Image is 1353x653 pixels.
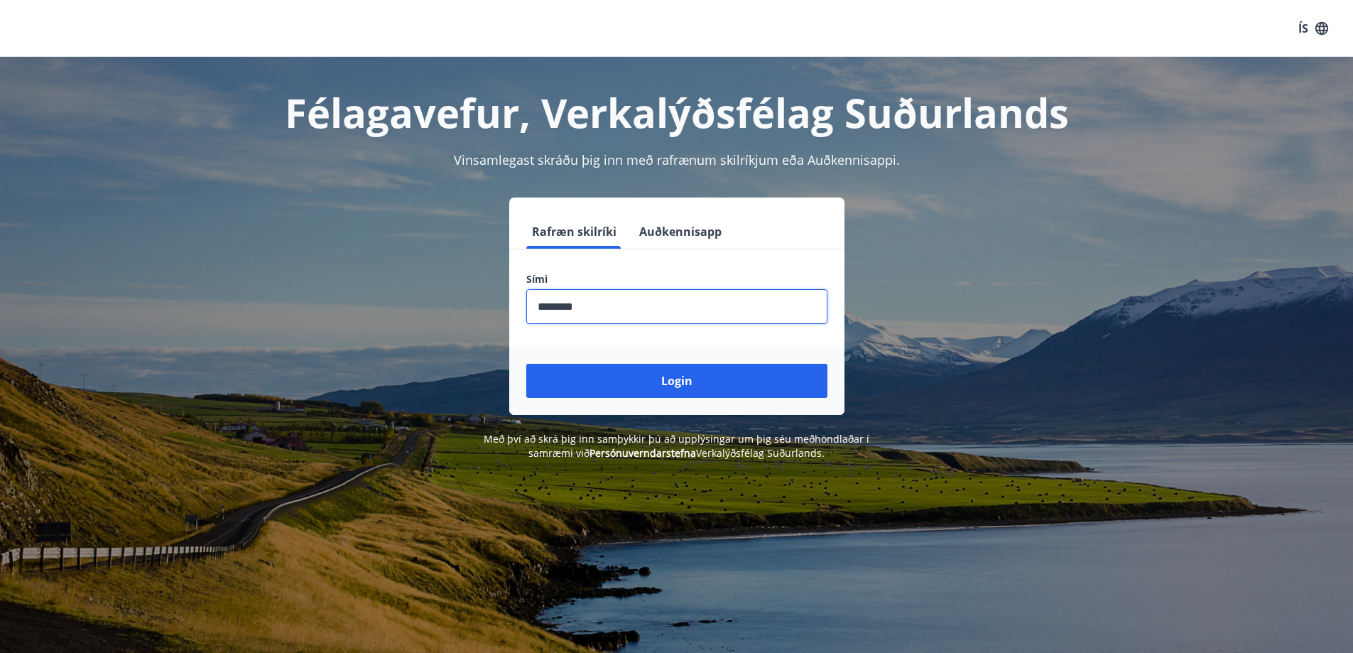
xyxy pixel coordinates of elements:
[526,272,827,286] label: Sími
[526,364,827,398] button: Login
[454,151,900,168] span: Vinsamlegast skráðu þig inn með rafrænum skilríkjum eða Auðkennisappi.
[484,432,869,460] span: Með því að skrá þig inn samþykkir þú að upplýsingar um þig séu meðhöndlaðar í samræmi við Verkalý...
[589,446,696,460] a: Persónuverndarstefna
[183,85,1171,139] h1: Félagavefur, Verkalýðsfélag Suðurlands
[1290,16,1336,41] button: ÍS
[634,215,727,249] button: Auðkennisapp
[526,215,622,249] button: Rafræn skilríki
